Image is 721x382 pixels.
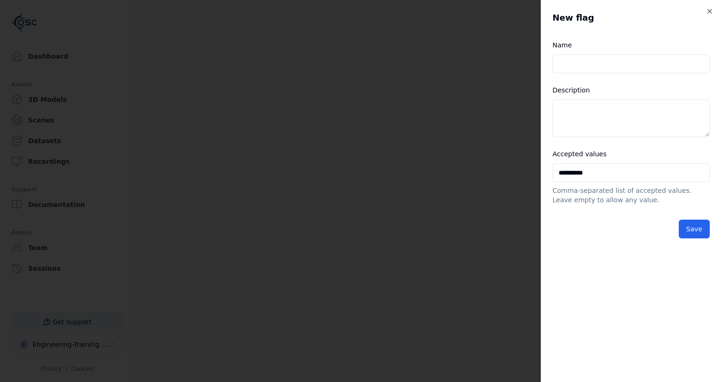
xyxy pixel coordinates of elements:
label: Accepted values [552,150,606,158]
label: Description [552,86,590,94]
p: Comma-separated list of accepted values. Leave empty to allow any value. [552,186,710,205]
button: Save [679,220,710,238]
label: Name [552,41,572,49]
h2: New flag [552,11,710,24]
